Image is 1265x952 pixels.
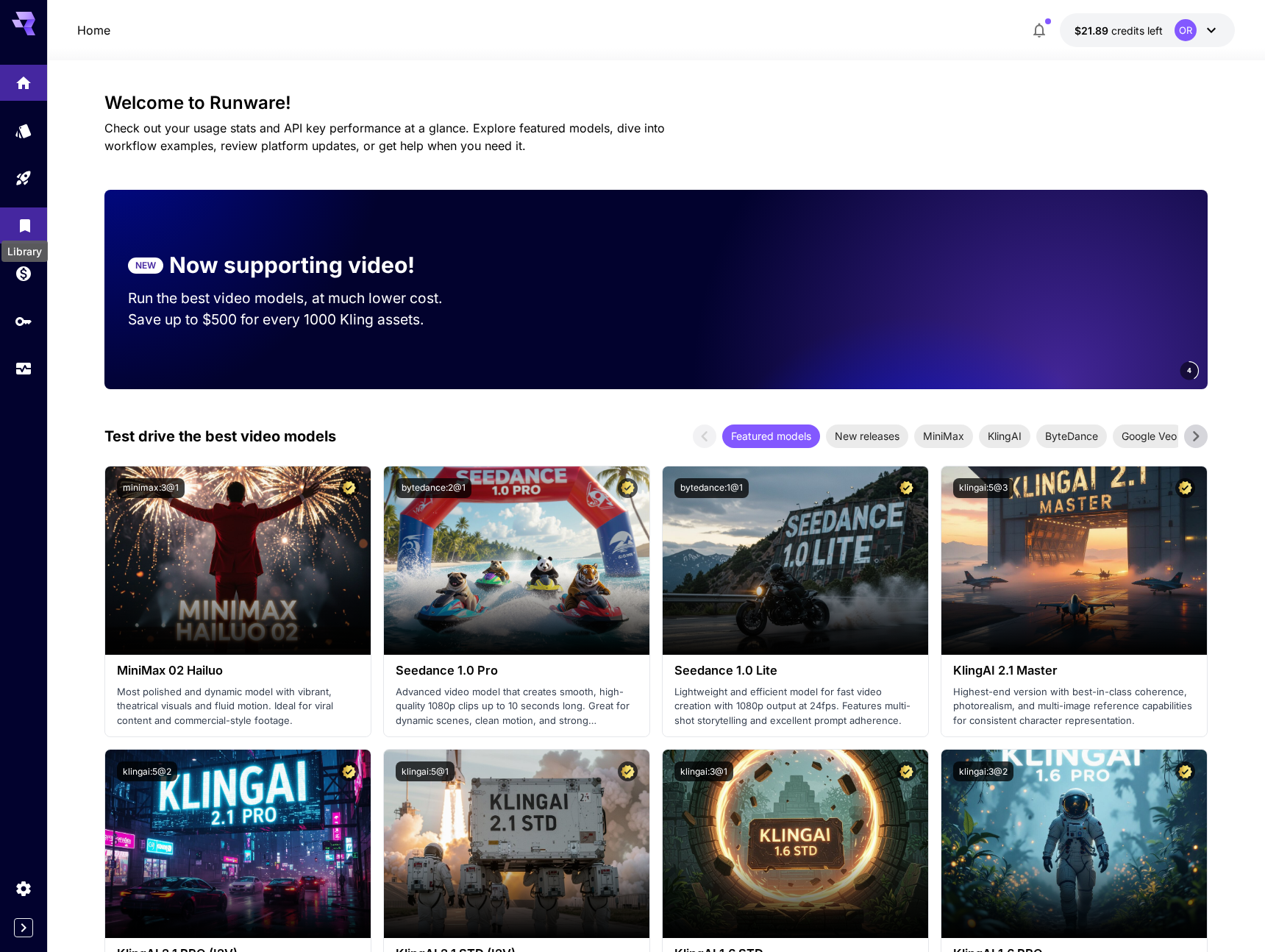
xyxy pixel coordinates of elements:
button: Certified Model – Vetted for best performance and includes a commercial license. [1175,478,1195,498]
p: Run the best video models, at much lower cost. [128,288,471,309]
div: Settings [15,879,32,898]
h3: MiniMax 02 Hailuo [117,664,359,678]
img: alt [663,466,928,655]
div: Google Veo [1113,425,1186,448]
p: NEW [135,259,156,272]
span: $21.89 [1075,24,1111,37]
img: alt [941,466,1207,655]
div: Wallet [15,264,32,283]
div: ByteDance [1036,425,1107,448]
h3: Welcome to Runware! [104,93,1208,113]
button: klingai:3@1 [674,761,733,781]
div: $21.8868 [1075,23,1163,38]
span: Check out your usage stats and API key performance at a glance. Explore featured models, dive int... [104,121,665,153]
div: Playground [15,164,32,182]
span: ByteDance [1036,428,1107,444]
p: Highest-end version with best-in-class coherence, photorealism, and multi-image reference capabil... [953,685,1195,728]
div: KlingAI [979,425,1030,448]
p: Advanced video model that creates smooth, high-quality 1080p clips up to 10 seconds long. Great f... [396,685,638,728]
div: Library [1,241,48,262]
p: Test drive the best video models [104,425,336,447]
button: Certified Model – Vetted for best performance and includes a commercial license. [1175,761,1195,781]
div: Usage [15,360,32,378]
span: credits left [1111,24,1163,37]
button: $21.8868OR [1060,13,1235,47]
button: bytedance:1@1 [674,478,749,498]
img: alt [384,466,649,655]
button: klingai:5@2 [117,761,177,781]
div: Featured models [722,425,820,448]
button: klingai:3@2 [953,761,1013,781]
img: alt [663,750,928,938]
p: Lightweight and efficient model for fast video creation with 1080p output at 24fps. Features mult... [674,685,916,728]
button: Certified Model – Vetted for best performance and includes a commercial license. [339,761,359,781]
img: alt [105,750,371,938]
span: Google Veo [1113,428,1186,444]
p: Now supporting video! [169,249,415,282]
div: OR [1175,19,1197,41]
button: Certified Model – Vetted for best performance and includes a commercial license. [618,478,638,498]
div: API Keys [15,312,32,330]
button: Certified Model – Vetted for best performance and includes a commercial license. [618,761,638,781]
button: klingai:5@3 [953,478,1013,498]
div: Home [15,69,32,88]
div: MiniMax [914,425,973,448]
span: KlingAI [979,428,1030,444]
button: bytedance:2@1 [396,478,471,498]
div: Models [15,117,32,135]
a: Home [77,21,110,39]
button: klingai:5@1 [396,761,455,781]
button: Certified Model – Vetted for best performance and includes a commercial license. [897,761,916,781]
h3: Seedance 1.0 Lite [674,664,916,678]
button: minimax:3@1 [117,478,185,498]
span: Featured models [722,428,820,444]
button: Expand sidebar [14,918,33,937]
span: 4 [1187,365,1191,376]
h3: Seedance 1.0 Pro [396,664,638,678]
div: Library [16,212,34,230]
button: Certified Model – Vetted for best performance and includes a commercial license. [339,478,359,498]
img: alt [384,750,649,938]
span: MiniMax [914,428,973,444]
img: alt [941,750,1207,938]
span: New releases [826,428,908,444]
p: Most polished and dynamic model with vibrant, theatrical visuals and fluid motion. Ideal for vira... [117,685,359,728]
nav: breadcrumb [77,21,110,39]
h3: KlingAI 2.1 Master [953,664,1195,678]
div: New releases [826,425,908,448]
img: alt [105,466,371,655]
p: Save up to $500 for every 1000 Kling assets. [128,309,471,330]
button: Certified Model – Vetted for best performance and includes a commercial license. [897,478,916,498]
